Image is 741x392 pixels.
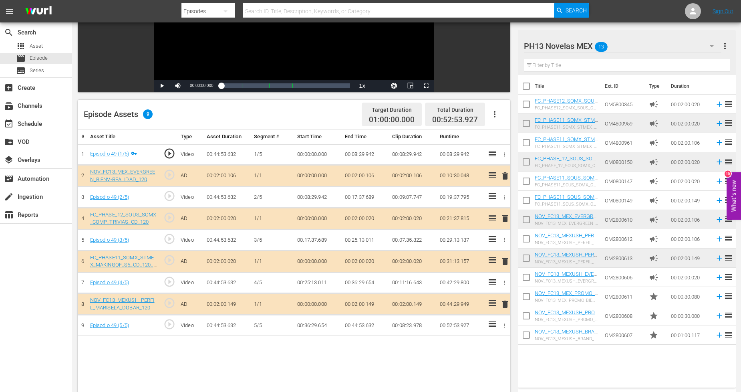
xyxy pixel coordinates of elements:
span: Episode [30,54,48,62]
td: AD [177,251,203,272]
svg: Add to Episode [715,158,724,166]
span: Channels [4,101,14,111]
td: 00:29:13.137 [437,230,484,251]
div: Total Duration [432,104,478,115]
button: delete [500,213,510,224]
td: 00:02:00.020 [342,208,389,229]
span: Ad [649,234,658,244]
td: 00:02:00.020 [668,268,712,287]
button: Open Feedback Widget [727,172,741,220]
span: Promo [649,330,658,340]
td: 5 [78,230,87,251]
span: campaign [649,138,658,148]
svg: Add to Episode [715,196,724,205]
a: NOV_FC13_MEXUSH_PERFIL_MARISELA_DOBAR_120 [90,297,155,311]
a: NOV_FC13_MEXUSH_EVERGREEN_DOBAR_120 [535,271,597,283]
td: 00:44:53.632 [203,230,251,251]
span: campaign [649,119,658,128]
td: 00:00:00.000 [294,251,342,272]
button: delete [500,298,510,310]
td: 00:21:37.815 [437,208,484,229]
th: Asset Title [87,129,160,144]
button: Fullscreen [418,80,434,92]
td: OM0800147 [602,172,646,191]
span: play_circle_outline [163,254,175,266]
td: 00:02:00.149 [668,249,712,268]
td: 00:08:29.942 [294,187,342,208]
td: 00:31:13.157 [437,251,484,272]
td: OM2800612 [602,229,646,249]
td: 00:00:00.000 [294,165,342,187]
span: reorder [724,214,733,224]
span: reorder [724,157,733,166]
span: 9 [143,109,153,119]
div: FC_PHASE11_SOUS_SOMX_COMP_BTS_CD_120_AD [535,182,598,188]
td: 2/5 [251,187,294,208]
div: NOV_FC13_MEX_PROMO_BIENV-REALIDAD_INDEP_30 [535,298,598,303]
td: 00:02:00.149 [342,293,389,315]
td: 8 [78,293,87,315]
span: Ad [649,253,658,263]
a: FC_PHASE11_SOMX_STMEX_MAKINGOF_S5_CD_120_ORIGINAL [535,117,598,135]
button: delete [500,256,510,267]
td: 00:02:00.020 [668,95,712,114]
span: delete [500,257,510,266]
span: play_circle_outline [163,190,175,202]
span: Automation [4,174,14,184]
td: 2 [78,165,87,187]
td: 00:08:23.978 [389,315,437,336]
a: Sign Out [713,8,733,14]
td: 00:44:53.632 [203,144,251,165]
td: Video [177,144,203,165]
span: Create [4,83,14,93]
td: Video [177,272,203,293]
span: play_circle_outline [163,318,175,330]
span: VOD [4,137,14,147]
a: Episodio 49 (1/5) [90,151,129,157]
td: 00:02:00.149 [668,191,712,210]
span: Overlays [4,155,14,165]
button: Jump To Time [386,80,402,92]
th: Duration [666,75,714,97]
td: 7 [78,272,87,293]
span: reorder [724,99,733,109]
div: Progress Bar [221,83,350,88]
span: reorder [724,234,733,243]
a: NOV_FC13_MEX_EVERGREEN_BIENV-REALIDAD_120 [535,213,596,225]
td: 1/5 [251,144,294,165]
span: 00:52:53.927 [432,115,478,124]
span: menu [5,6,14,16]
button: more_vert [720,36,730,56]
a: Episodio 49 (4/5) [90,279,129,285]
a: NOV_FC13_MEX_PROMO_BIENV-REALIDAD_INDEP_30 [535,290,598,302]
span: delete [500,299,510,309]
span: Promo [649,311,658,321]
span: play_circle_outline [163,148,175,160]
th: End Time [342,129,389,144]
button: delete [500,170,510,182]
span: Episode [16,54,26,63]
td: 00:01:00.117 [668,325,712,345]
span: reorder [724,311,733,320]
td: 00:00:30.080 [668,287,712,306]
td: 00:02:00.020 [342,251,389,272]
a: FC_PHASE11_SOUS_SOMX_COMP_BTS_CD_120_AD [535,175,598,187]
div: NOV_FC13_MEXUSH_PERFIL_MARISELA_DOBAR_120 [535,259,598,265]
span: campaign [649,196,658,205]
span: reorder [724,195,733,205]
div: NOV_FC13_MEXUSH_BRAND_DOBAR-[DEMOGRAPHIC_DATA]_60 [535,336,598,341]
td: 00:00:00.000 [294,208,342,229]
svg: Add to Episode [715,177,724,186]
a: FC_PHASE11_SOMX_STMEX_MAKINGOF_S5_CD_120_ORIGINAL [90,255,157,275]
td: 00:44:29.949 [437,293,484,315]
svg: Add to Episode [715,292,724,301]
span: more_vert [720,41,730,51]
td: 00:02:00.106 [389,165,437,187]
td: Video [177,315,203,336]
td: 6 [78,251,87,272]
td: 00:00:30.000 [668,306,712,325]
div: NOV_FC13_MEXUSH_PROMO_DOBAR_30 [535,317,598,322]
button: Playback Rate [354,80,370,92]
th: Title [535,75,600,97]
span: reorder [724,253,733,263]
